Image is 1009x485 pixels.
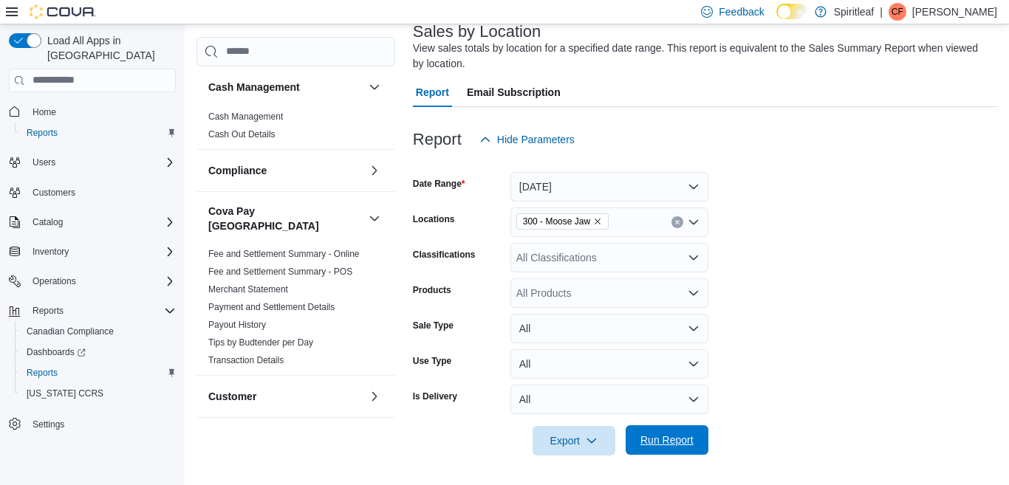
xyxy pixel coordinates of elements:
span: Canadian Compliance [27,326,114,337]
button: Cash Management [208,80,363,94]
button: All [510,314,708,343]
span: Settings [27,414,176,433]
button: Inventory [3,241,182,262]
button: All [510,385,708,414]
button: Operations [27,272,82,290]
span: Run Report [640,433,694,447]
a: Dashboards [15,342,182,362]
span: Operations [33,275,76,287]
p: | [880,3,883,21]
span: Customers [27,183,176,202]
span: Home [27,103,176,121]
span: Settings [33,419,64,430]
span: Transaction Details [208,354,284,366]
span: Dashboards [21,343,176,361]
label: Classifications [413,249,476,261]
span: CF [892,3,903,21]
label: Use Type [413,355,451,367]
button: Users [3,152,182,173]
a: Payout History [208,320,266,330]
div: View sales totals by location for a specified date range. This report is equivalent to the Sales ... [413,41,990,72]
h3: Report [413,131,462,148]
h3: Cash Management [208,80,300,94]
a: Reports [21,124,64,142]
span: Export [541,426,606,455]
span: Payout History [208,319,266,331]
button: Export [533,426,615,455]
a: Home [27,103,62,121]
span: Catalog [27,213,176,231]
a: Transaction Details [208,355,284,365]
h3: Compliance [208,163,267,178]
label: Date Range [413,178,465,190]
input: Dark Mode [776,4,807,19]
span: Dashboards [27,346,86,358]
span: Users [33,156,55,168]
span: 300 - Moose Jaw [516,213,609,230]
span: Canadian Compliance [21,323,176,340]
span: Users [27,154,176,171]
div: Chelsea F [889,3,906,21]
span: Feedback [719,4,764,19]
span: Reports [27,367,58,379]
a: [US_STATE] CCRS [21,385,109,402]
span: Merchant Statement [208,283,288,295]
span: Cash Management [208,111,283,123]
span: Customers [33,187,75,199]
label: Sale Type [413,320,454,331]
button: Open list of options [688,252,700,264]
span: Hide Parameters [497,132,575,147]
span: Tips by Budtender per Day [208,337,313,348]
div: Cash Management [196,108,395,149]
button: Reports [15,362,182,383]
a: Settings [27,416,70,433]
label: Products [413,284,451,296]
div: Cova Pay [GEOGRAPHIC_DATA] [196,245,395,375]
button: Reports [27,302,69,320]
button: Hide Parameters [473,125,581,154]
label: Locations [413,213,455,225]
span: Reports [21,364,176,382]
img: Cova [30,4,96,19]
h3: Sales by Location [413,23,541,41]
button: Compliance [366,162,383,179]
a: Fee and Settlement Summary - POS [208,266,352,277]
button: Home [3,101,182,123]
a: Reports [21,364,64,382]
span: Email Subscription [467,78,561,107]
button: Settings [3,413,182,434]
span: Home [33,106,56,118]
button: Clear input [671,216,683,228]
span: [US_STATE] CCRS [27,388,103,399]
button: Catalog [3,212,182,233]
button: Reports [15,123,182,143]
span: Operations [27,272,176,290]
button: Discounts & Promotions [366,430,383,447]
a: Cash Out Details [208,129,276,140]
a: Fee and Settlement Summary - Online [208,249,360,259]
button: All [510,349,708,379]
button: Open list of options [688,287,700,299]
span: Inventory [27,243,176,261]
p: Spiritleaf [834,3,874,21]
button: Customers [3,182,182,203]
a: Canadian Compliance [21,323,120,340]
button: Customer [208,389,363,404]
span: Reports [33,305,64,317]
a: Dashboards [21,343,92,361]
nav: Complex example [9,95,176,473]
button: [DATE] [510,172,708,202]
span: Reports [27,302,176,320]
button: Customer [366,388,383,405]
button: Reports [3,300,182,321]
span: Inventory [33,246,69,258]
span: Washington CCRS [21,385,176,402]
span: Payment and Settlement Details [208,301,335,313]
button: Remove 300 - Moose Jaw from selection in this group [593,217,602,226]
button: Catalog [27,213,69,231]
span: Report [416,78,449,107]
a: Cash Management [208,111,283,122]
button: Run Report [626,425,708,455]
button: Operations [3,271,182,292]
